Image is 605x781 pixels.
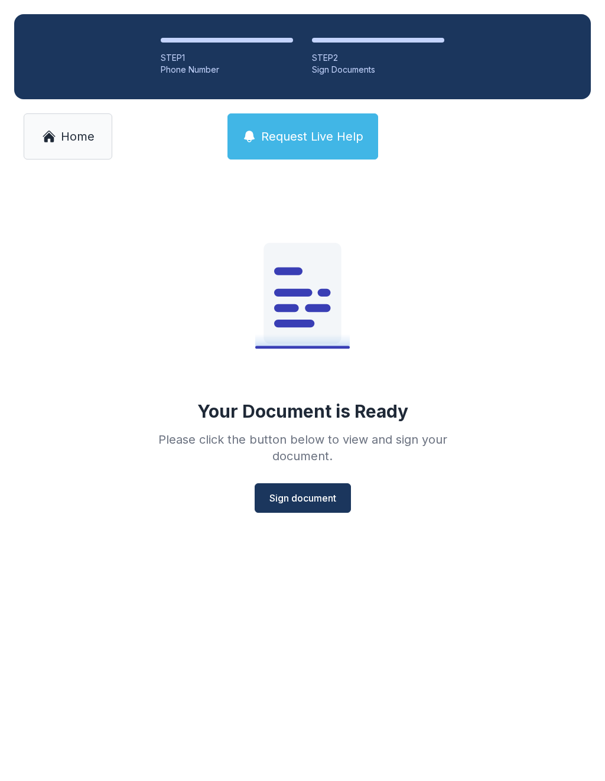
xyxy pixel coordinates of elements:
div: STEP 1 [161,52,293,64]
div: Please click the button below to view and sign your document. [132,431,473,464]
div: STEP 2 [312,52,444,64]
div: Phone Number [161,64,293,76]
div: Your Document is Ready [197,401,408,422]
span: Home [61,128,95,145]
span: Request Live Help [261,128,363,145]
div: Sign Documents [312,64,444,76]
span: Sign document [269,491,336,505]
